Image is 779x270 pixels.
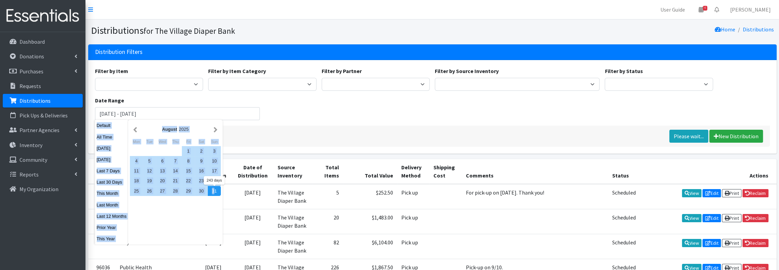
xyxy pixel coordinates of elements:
[682,189,701,197] a: View
[169,137,182,146] div: Thursday
[343,234,397,259] td: $6,104.00
[669,130,708,143] a: Please wait...
[95,200,129,210] button: Last Month
[608,209,640,234] td: Scheduled
[169,176,182,186] div: 21
[95,166,129,176] button: Last 7 Days
[655,3,690,16] a: User Guide
[232,159,273,184] th: Date of Distribution
[91,25,430,37] h1: Distributions
[429,159,461,184] th: Shipping Cost
[208,146,221,156] div: 3
[95,211,129,221] button: Last 12 Months
[95,132,129,142] button: All Time
[3,79,83,93] a: Requests
[208,137,221,146] div: Sunday
[208,156,221,166] div: 10
[19,68,43,75] p: Purchases
[709,130,763,143] a: New Distribution
[95,234,129,244] button: This Year
[195,137,208,146] div: Saturday
[343,159,397,184] th: Total Value
[232,234,273,259] td: [DATE]
[88,184,116,209] td: 96105
[95,177,129,187] button: Last 30 Days
[722,214,741,222] a: Print
[143,166,156,176] div: 12
[95,67,128,75] label: Filter by Item
[693,3,709,16] a: 4
[195,156,208,166] div: 9
[19,186,58,193] p: My Organization
[703,6,707,11] span: 4
[19,38,45,45] p: Dashboard
[156,156,169,166] div: 6
[130,176,143,186] div: 18
[162,127,177,132] strong: August
[3,123,83,137] a: Partner Agencies
[195,186,208,196] div: 30
[702,214,721,222] a: Edit
[169,166,182,176] div: 14
[397,159,430,184] th: Delivery Method
[156,176,169,186] div: 20
[19,97,51,104] p: Distributions
[116,234,195,259] td: WayForward Resources
[156,186,169,196] div: 27
[3,153,83,167] a: Community
[130,186,143,196] div: 25
[397,209,430,234] td: Pick up
[95,223,129,232] button: Prior Year
[130,137,143,146] div: Monday
[143,156,156,166] div: 5
[208,186,221,196] div: 31
[3,109,83,122] a: Pick Ups & Deliveries
[702,189,721,197] a: Edit
[169,186,182,196] div: 28
[462,184,608,209] td: For pick-up on [DATE]. Thank you!
[208,176,221,186] div: 24
[312,234,343,259] td: 82
[743,26,774,33] a: Distributions
[3,168,83,181] a: Reports
[195,176,208,186] div: 23
[144,26,235,36] small: for The Village Diaper Bank
[3,49,83,63] a: Donations
[343,184,397,209] td: $252.50
[742,189,768,197] a: Reclaim
[88,159,116,184] th: ID
[608,184,640,209] td: Scheduled
[742,239,768,247] a: Reclaim
[208,67,266,75] label: Filter by Item Category
[95,96,124,104] label: Date Range
[130,156,143,166] div: 4
[715,26,735,33] a: Home
[19,171,39,178] p: Reports
[95,120,129,130] button: Default
[95,155,129,165] button: [DATE]
[742,214,768,222] a: Reclaim
[312,159,343,184] th: Total Items
[195,166,208,176] div: 16
[3,65,83,78] a: Purchases
[182,176,195,186] div: 22
[608,234,640,259] td: Scheduled
[194,234,232,259] td: [DATE]
[95,143,129,153] button: [DATE]
[322,67,362,75] label: Filter by Partner
[640,159,777,184] th: Actions
[143,137,156,146] div: Tuesday
[3,4,83,27] img: HumanEssentials
[273,209,312,234] td: The Village Diaper Bank
[19,53,44,60] p: Donations
[397,184,430,209] td: Pick up
[182,166,195,176] div: 15
[182,146,195,156] div: 1
[232,209,273,234] td: [DATE]
[208,166,221,176] div: 17
[725,3,776,16] a: [PERSON_NAME]
[312,209,343,234] td: 20
[169,156,182,166] div: 7
[95,48,143,56] h3: Distribution Filters
[88,234,116,259] td: 96104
